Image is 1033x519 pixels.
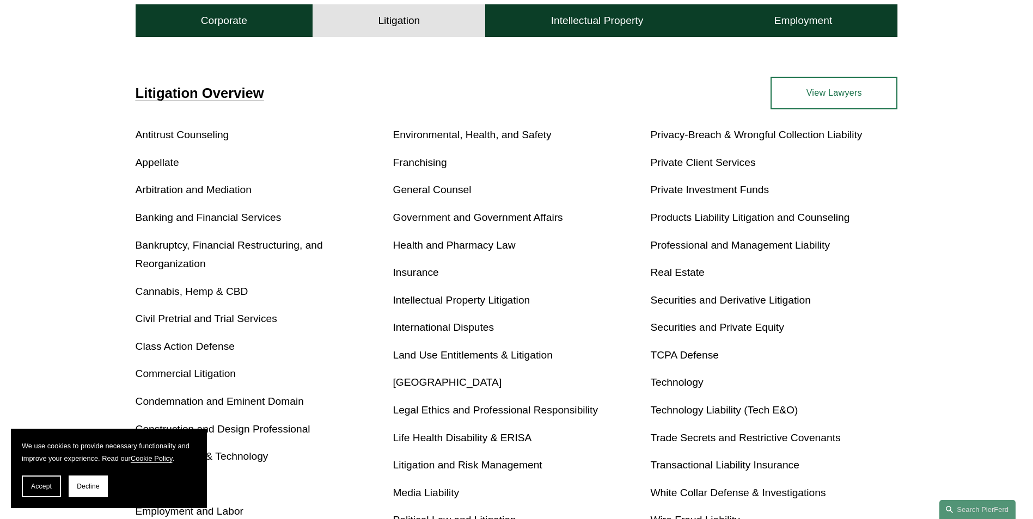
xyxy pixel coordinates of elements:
a: Trade Secrets and Restrictive Covenants [650,432,840,443]
a: Franchising [393,157,447,168]
a: Professional and Management Liability [650,239,830,251]
a: Search this site [939,500,1016,519]
a: International Disputes [393,322,494,333]
a: Intellectual Property Litigation [393,294,530,306]
a: Media Liability [393,487,460,498]
a: Government and Government Affairs [393,212,563,223]
a: View Lawyers [771,77,897,109]
a: Securities and Derivative Litigation [650,294,810,306]
a: Private Client Services [650,157,755,168]
a: Cookie Policy [131,454,173,462]
a: Legal Ethics and Professional Responsibility [393,404,598,416]
a: Real Estate [650,267,704,278]
a: Privacy-Breach & Wrongful Collection Liability [650,129,862,140]
span: Accept [31,483,52,490]
a: Class Action Defense [136,341,235,352]
a: Banking and Financial Services [136,212,282,223]
a: Technology Liability (Tech E&O) [650,404,798,416]
a: Arbitration and Mediation [136,184,252,195]
a: Insurance [393,267,439,278]
a: Employment and Labor [136,505,243,517]
a: Life Health Disability & ERISA [393,432,532,443]
p: We use cookies to provide necessary functionality and improve your experience. Read our . [22,440,196,465]
a: Private Investment Funds [650,184,769,195]
a: Litigation and Risk Management [393,459,542,471]
a: White Collar Defense & Investigations [650,487,826,498]
a: Condemnation and Eminent Domain [136,396,304,407]
a: [GEOGRAPHIC_DATA] [393,376,502,388]
a: Transactional Liability Insurance [650,459,799,471]
a: Civil Pretrial and Trial Services [136,313,277,324]
h4: Employment [774,14,833,27]
a: General Counsel [393,184,472,195]
a: Commercial Litigation [136,368,236,379]
h4: Corporate [201,14,247,27]
h4: Intellectual Property [551,14,644,27]
a: Products Liability Litigation and Counseling [650,212,849,223]
span: Decline [77,483,100,490]
button: Decline [69,475,108,497]
a: Cannabis, Hemp & CBD [136,286,248,297]
a: TCPA Defense [650,349,719,361]
a: Securities and Private Equity [650,322,784,333]
a: Bankruptcy, Financial Restructuring, and Reorganization [136,239,323,270]
a: Construction and Design Professional [136,423,310,435]
a: Appellate [136,157,179,168]
h4: Litigation [378,14,420,27]
a: Land Use Entitlements & Litigation [393,349,553,361]
button: Accept [22,475,61,497]
a: Antitrust Counseling [136,129,229,140]
section: Cookie banner [11,429,207,508]
a: Environmental, Health, and Safety [393,129,552,140]
a: Health and Pharmacy Law [393,239,516,251]
a: Technology [650,376,703,388]
a: Litigation Overview [136,85,264,101]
